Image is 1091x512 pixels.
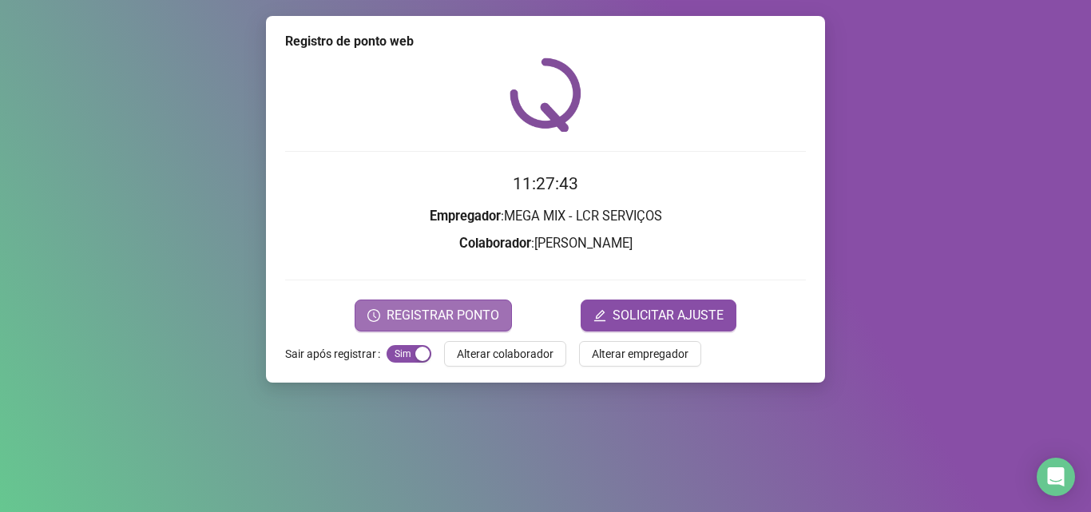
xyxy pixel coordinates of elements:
[593,309,606,322] span: edit
[444,341,566,367] button: Alterar colaborador
[457,345,553,363] span: Alterar colaborador
[285,341,387,367] label: Sair após registrar
[513,174,578,193] time: 11:27:43
[613,306,724,325] span: SOLICITAR AJUSTE
[387,306,499,325] span: REGISTRAR PONTO
[581,300,736,331] button: editSOLICITAR AJUSTE
[285,32,806,51] div: Registro de ponto web
[510,58,581,132] img: QRPoint
[355,300,512,331] button: REGISTRAR PONTO
[592,345,688,363] span: Alterar empregador
[285,206,806,227] h3: : MEGA MIX - LCR SERVIÇOS
[579,341,701,367] button: Alterar empregador
[430,208,501,224] strong: Empregador
[367,309,380,322] span: clock-circle
[459,236,531,251] strong: Colaborador
[285,233,806,254] h3: : [PERSON_NAME]
[1037,458,1075,496] div: Open Intercom Messenger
